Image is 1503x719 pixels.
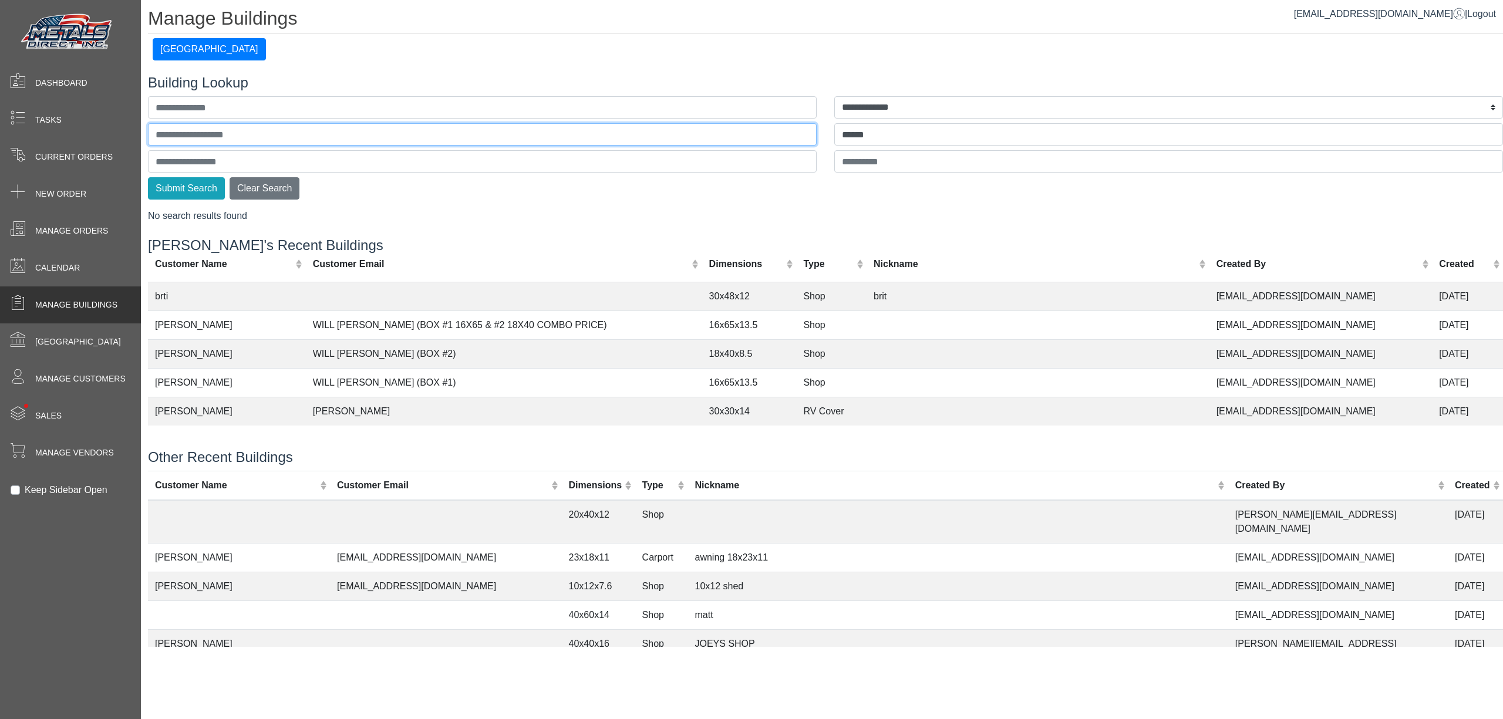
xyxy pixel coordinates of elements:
td: brit [867,282,1209,310]
td: [PERSON_NAME] [148,397,306,426]
td: [EMAIL_ADDRESS][DOMAIN_NAME] [1209,282,1433,310]
td: Shop [796,310,867,339]
td: [PERSON_NAME] [148,629,330,672]
td: [PERSON_NAME] [148,339,306,368]
td: 18x40x8.5 [702,339,797,368]
td: [EMAIL_ADDRESS][DOMAIN_NAME] [330,572,562,600]
td: Shop [635,629,688,672]
span: • [11,387,41,425]
td: [DATE] [1448,500,1503,544]
td: [DATE] [1448,600,1503,629]
div: Customer Name [155,478,317,492]
td: [DATE] [1432,282,1503,310]
td: Shop [635,500,688,544]
td: 20x40x12 [562,500,635,544]
img: Metals Direct Inc Logo [18,11,117,54]
span: Manage Customers [35,373,126,385]
span: Current Orders [35,151,113,163]
td: 16x65x13.5 [702,310,797,339]
td: [DATE] [1448,543,1503,572]
button: Clear Search [230,177,299,200]
td: [PERSON_NAME] [306,397,702,426]
button: Submit Search [148,177,225,200]
td: 40x60x14 [562,600,635,629]
div: Type [803,256,853,271]
td: [PERSON_NAME] [148,543,330,572]
a: [EMAIL_ADDRESS][DOMAIN_NAME] [1294,9,1465,19]
div: Type [642,478,675,492]
span: New Order [35,188,86,200]
div: Dimensions [709,256,783,271]
td: 16x65x13.5 [702,368,797,397]
div: Created By [1235,478,1435,492]
td: [DATE] [1448,572,1503,600]
h4: [PERSON_NAME]'s Recent Buildings [148,237,1503,254]
td: matt [688,600,1228,629]
td: [PERSON_NAME] [148,310,306,339]
div: Customer Name [155,256,292,271]
td: Shop [796,368,867,397]
span: Dashboard [35,77,87,89]
td: [EMAIL_ADDRESS][DOMAIN_NAME] [1209,397,1433,426]
div: Nickname [695,478,1215,492]
td: awning 18x23x11 [688,543,1228,572]
td: [PERSON_NAME][EMAIL_ADDRESS][DOMAIN_NAME] [1228,500,1448,544]
td: [EMAIL_ADDRESS][DOMAIN_NAME] [1228,600,1448,629]
td: [DATE] [1432,310,1503,339]
td: [PERSON_NAME] [148,368,306,397]
label: Keep Sidebar Open [25,483,107,497]
span: Calendar [35,262,80,274]
td: Carport [635,543,688,572]
td: WILL [PERSON_NAME] (BOX #1) [306,368,702,397]
td: [EMAIL_ADDRESS][DOMAIN_NAME] [1209,339,1433,368]
td: Shop [796,339,867,368]
span: [GEOGRAPHIC_DATA] [35,336,121,348]
a: [GEOGRAPHIC_DATA] [153,44,266,54]
div: Customer Email [313,256,689,271]
td: Shop [635,572,688,600]
h1: Manage Buildings [148,7,1503,33]
td: Shop [796,282,867,310]
div: Nickname [874,256,1196,271]
div: Created By [1216,256,1419,271]
td: JOEYS SHOP [688,629,1228,672]
div: Dimensions [569,478,622,492]
td: 30x30x14 [702,397,797,426]
td: 30x48x12 [702,282,797,310]
div: No search results found [148,209,1503,223]
span: Manage Orders [35,225,108,237]
td: [EMAIL_ADDRESS][DOMAIN_NAME] [1209,310,1433,339]
button: [GEOGRAPHIC_DATA] [153,38,266,60]
span: Logout [1467,9,1496,19]
div: | [1294,7,1496,21]
h4: Other Recent Buildings [148,449,1503,466]
td: [PERSON_NAME] [148,572,330,600]
td: 10x12 shed [688,572,1228,600]
td: [DATE] [1448,629,1503,672]
td: 23x18x11 [562,543,635,572]
td: 10x12x7.6 [562,572,635,600]
div: Customer Email [337,478,548,492]
td: [DATE] [1432,368,1503,397]
td: 40x40x16 [562,629,635,672]
span: Tasks [35,114,62,126]
div: Created [1455,478,1490,492]
td: WILL [PERSON_NAME] (BOX #2) [306,339,702,368]
span: Manage Buildings [35,299,117,311]
td: RV Cover [796,397,867,426]
h4: Building Lookup [148,75,1503,92]
td: Shop [635,600,688,629]
td: [EMAIL_ADDRESS][DOMAIN_NAME] [1228,543,1448,572]
td: [EMAIL_ADDRESS][DOMAIN_NAME] [1209,368,1433,397]
td: [DATE] [1432,339,1503,368]
td: [PERSON_NAME][EMAIL_ADDRESS][DOMAIN_NAME] [1228,629,1448,672]
div: Created [1439,256,1489,271]
td: brti [148,282,306,310]
span: Sales [35,410,62,422]
td: [DATE] [1432,397,1503,426]
td: [EMAIL_ADDRESS][DOMAIN_NAME] [330,543,562,572]
td: [EMAIL_ADDRESS][DOMAIN_NAME] [1228,572,1448,600]
td: WILL [PERSON_NAME] (BOX #1 16X65 & #2 18X40 COMBO PRICE) [306,310,702,339]
span: Manage Vendors [35,447,114,459]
